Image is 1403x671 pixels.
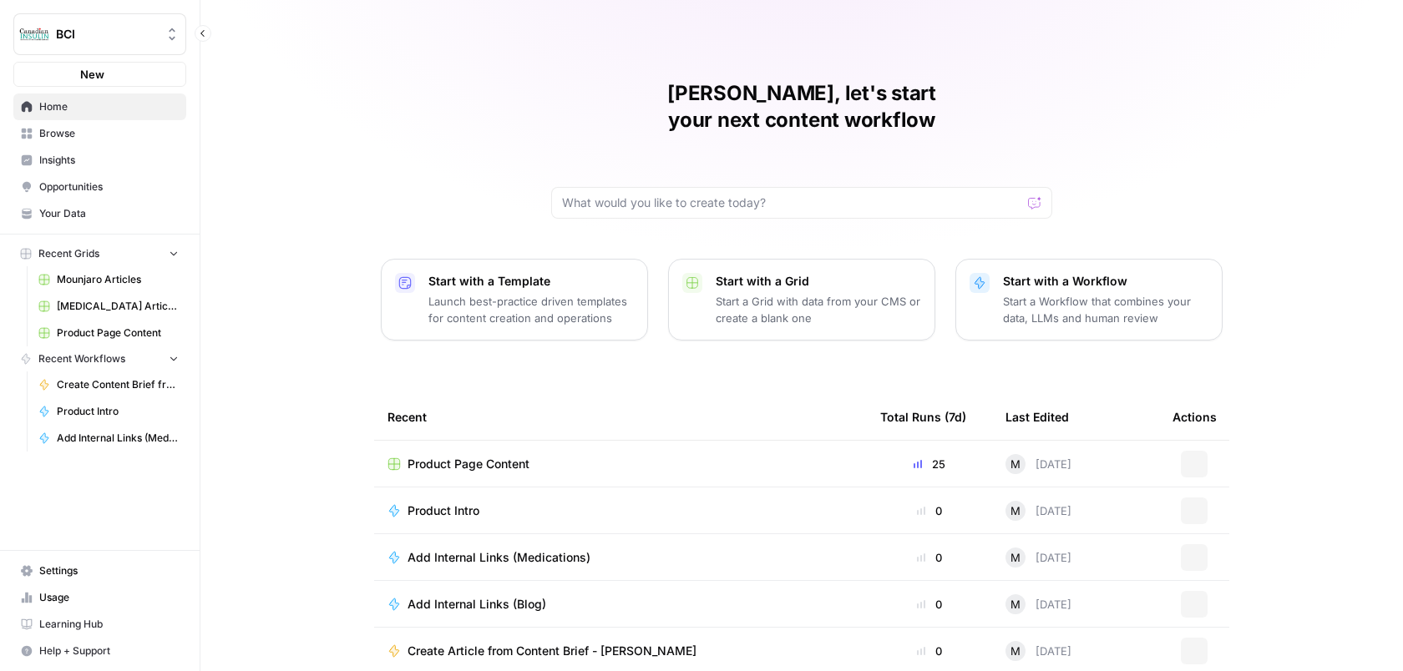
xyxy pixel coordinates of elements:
[408,549,590,566] span: Add Internal Links (Medications)
[57,325,179,341] span: Product Page Content
[31,425,186,452] a: Add Internal Links (Medications)
[408,456,529,472] span: Product Page Content
[31,320,186,346] a: Product Page Content
[1005,501,1071,521] div: [DATE]
[39,617,179,632] span: Learning Hub
[31,266,186,293] a: Mounjaro Articles
[39,590,179,605] span: Usage
[387,643,853,659] a: Create Article from Content Brief - [PERSON_NAME]
[880,596,979,613] div: 0
[38,246,99,261] span: Recent Grids
[39,643,179,658] span: Help + Support
[880,456,979,472] div: 25
[39,563,179,578] span: Settings
[408,643,696,659] span: Create Article from Content Brief - [PERSON_NAME]
[562,194,1021,211] input: What would you like to create today?
[39,153,179,168] span: Insights
[80,66,104,83] span: New
[381,259,648,341] button: Start with a TemplateLaunch best-practice driven templates for content creation and operations
[13,557,186,584] a: Settings
[387,549,853,566] a: Add Internal Links (Medications)
[880,502,979,519] div: 0
[1005,454,1071,474] div: [DATE]
[955,259,1223,341] button: Start with a WorkflowStart a Workflow that combines your data, LLMs and human review
[19,19,49,49] img: BCI Logo
[880,394,966,440] div: Total Runs (7d)
[39,99,179,114] span: Home
[1173,394,1217,440] div: Actions
[39,126,179,141] span: Browse
[13,200,186,227] a: Your Data
[880,643,979,659] div: 0
[13,241,186,266] button: Recent Grids
[13,174,186,200] a: Opportunities
[57,431,179,446] span: Add Internal Links (Medications)
[1010,549,1021,566] span: M
[31,371,186,398] a: Create Content Brief from Keyword - Mounjaro
[56,26,157,43] span: BCI
[13,584,186,611] a: Usage
[1003,273,1208,290] p: Start with a Workflow
[408,596,546,613] span: Add Internal Links (Blog)
[13,346,186,371] button: Recent Workflows
[13,13,186,55] button: Workspace: BCI
[1005,594,1071,614] div: [DATE]
[1010,456,1021,472] span: M
[13,93,186,120] a: Home
[13,62,186,87] button: New
[387,394,853,440] div: Recent
[1003,293,1208,326] p: Start a Workflow that combines your data, LLMs and human review
[880,549,979,566] div: 0
[13,120,186,147] a: Browse
[13,611,186,638] a: Learning Hub
[1005,394,1069,440] div: Last Edited
[716,273,921,290] p: Start with a Grid
[551,80,1052,134] h1: [PERSON_NAME], let's start your next content workflow
[716,293,921,326] p: Start a Grid with data from your CMS or create a blank one
[387,456,853,472] a: Product Page Content
[1005,641,1071,661] div: [DATE]
[1010,643,1021,659] span: M
[387,596,853,613] a: Add Internal Links (Blog)
[408,502,479,519] span: Product Intro
[428,273,634,290] p: Start with a Template
[13,147,186,174] a: Insights
[57,377,179,392] span: Create Content Brief from Keyword - Mounjaro
[668,259,935,341] button: Start with a GridStart a Grid with data from your CMS or create a blank one
[387,502,853,519] a: Product Intro
[39,206,179,221] span: Your Data
[428,293,634,326] p: Launch best-practice driven templates for content creation and operations
[13,638,186,664] button: Help + Support
[57,404,179,419] span: Product Intro
[1010,596,1021,613] span: M
[57,299,179,314] span: [MEDICAL_DATA] Articles
[31,398,186,425] a: Product Intro
[31,293,186,320] a: [MEDICAL_DATA] Articles
[38,351,125,366] span: Recent Workflows
[1010,502,1021,519] span: M
[1005,547,1071,568] div: [DATE]
[39,179,179,194] span: Opportunities
[57,272,179,287] span: Mounjaro Articles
